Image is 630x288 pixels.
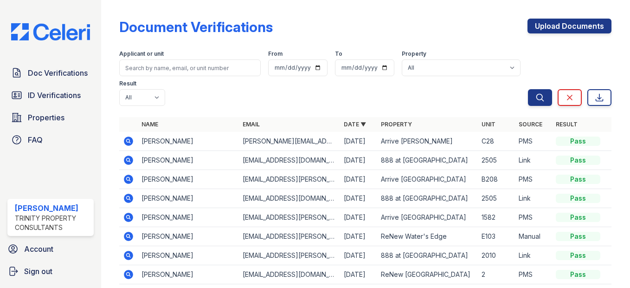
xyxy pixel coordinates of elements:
td: Arrive [GEOGRAPHIC_DATA] [377,208,478,227]
td: Manual [515,227,552,246]
td: ReNew Water's Edge [377,227,478,246]
td: 888 at [GEOGRAPHIC_DATA] [377,151,478,170]
label: From [268,50,283,58]
td: PMS [515,170,552,189]
td: C28 [478,132,515,151]
a: Account [4,240,97,258]
td: [DATE] [340,246,377,265]
div: Pass [556,175,600,184]
td: [PERSON_NAME] [138,170,239,189]
div: Trinity Property Consultants [15,214,90,232]
a: Sign out [4,262,97,281]
div: Pass [556,156,600,165]
td: PMS [515,265,552,284]
td: [EMAIL_ADDRESS][DOMAIN_NAME] [239,189,340,208]
div: Pass [556,137,600,146]
td: [EMAIL_ADDRESS][PERSON_NAME][DOMAIN_NAME] [239,227,340,246]
td: [DATE] [340,170,377,189]
td: [PERSON_NAME] [138,189,239,208]
td: [PERSON_NAME] [138,208,239,227]
span: Sign out [24,266,52,277]
td: [EMAIL_ADDRESS][PERSON_NAME][DOMAIN_NAME] [239,170,340,189]
td: [PERSON_NAME] [138,246,239,265]
td: [EMAIL_ADDRESS][DOMAIN_NAME] [239,265,340,284]
td: [PERSON_NAME] [138,151,239,170]
td: E103 [478,227,515,246]
span: Doc Verifications [28,67,88,79]
div: [PERSON_NAME] [15,203,90,214]
td: [DATE] [340,208,377,227]
span: Account [24,243,53,255]
a: Source [519,121,542,128]
td: [PERSON_NAME] [138,132,239,151]
td: 1582 [478,208,515,227]
div: Pass [556,251,600,260]
a: FAQ [7,131,94,149]
td: [EMAIL_ADDRESS][DOMAIN_NAME] [239,151,340,170]
a: Result [556,121,578,128]
input: Search by name, email, or unit number [119,59,261,76]
td: 888 at [GEOGRAPHIC_DATA] [377,246,478,265]
td: ReNew [GEOGRAPHIC_DATA] [377,265,478,284]
td: [DATE] [340,151,377,170]
a: Upload Documents [527,19,611,33]
td: PMS [515,208,552,227]
label: Applicant or unit [119,50,164,58]
td: [DATE] [340,189,377,208]
label: Result [119,80,136,87]
td: Link [515,189,552,208]
a: Property [381,121,412,128]
a: Doc Verifications [7,64,94,82]
td: Arrive [GEOGRAPHIC_DATA] [377,170,478,189]
div: Document Verifications [119,19,273,35]
td: 2 [478,265,515,284]
td: [EMAIL_ADDRESS][PERSON_NAME][DOMAIN_NAME] [239,208,340,227]
td: 2505 [478,151,515,170]
td: 2505 [478,189,515,208]
td: [PERSON_NAME] [138,265,239,284]
div: Pass [556,232,600,241]
td: [EMAIL_ADDRESS][PERSON_NAME][DOMAIN_NAME] [239,246,340,265]
td: 888 at [GEOGRAPHIC_DATA] [377,189,478,208]
a: Email [243,121,260,128]
span: Properties [28,112,64,123]
a: ID Verifications [7,86,94,105]
div: Pass [556,213,600,222]
span: ID Verifications [28,90,81,101]
a: Unit [482,121,495,128]
img: CE_Logo_Blue-a8612792a0a2168367f1c8372b55b34899dd931a85d93a1a3d3e32e68fde9ad4.png [4,23,97,41]
a: Properties [7,108,94,127]
td: PMS [515,132,552,151]
div: Pass [556,270,600,279]
td: Link [515,151,552,170]
label: Property [402,50,426,58]
td: [PERSON_NAME] [138,227,239,246]
td: [DATE] [340,132,377,151]
span: FAQ [28,134,43,145]
td: [DATE] [340,227,377,246]
td: [PERSON_NAME][EMAIL_ADDRESS][PERSON_NAME][DOMAIN_NAME] [239,132,340,151]
td: [DATE] [340,265,377,284]
td: Link [515,246,552,265]
td: B208 [478,170,515,189]
td: 2010 [478,246,515,265]
a: Date ▼ [344,121,366,128]
td: Arrive [PERSON_NAME] [377,132,478,151]
div: Pass [556,194,600,203]
a: Name [141,121,158,128]
label: To [335,50,342,58]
